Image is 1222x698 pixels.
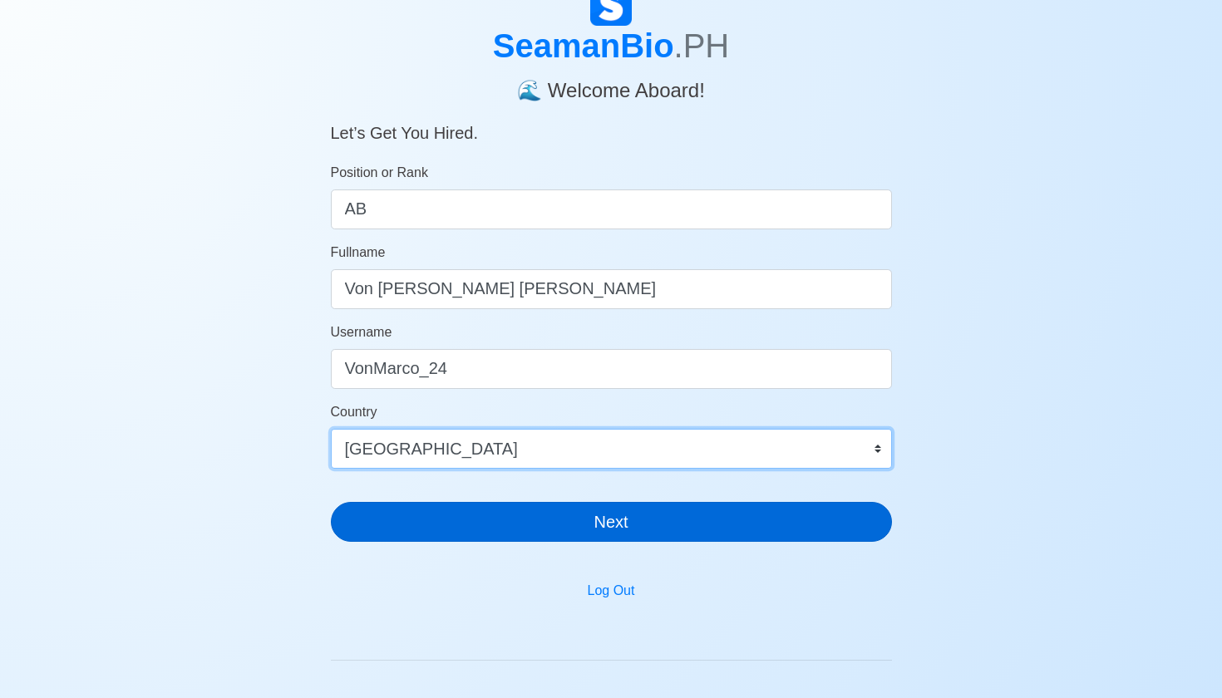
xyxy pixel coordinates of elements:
span: Position or Rank [331,165,428,179]
input: Ex. donaldcris [331,349,892,389]
h4: 🌊 Welcome Aboard! [331,66,892,103]
label: Country [331,402,377,422]
input: Your Fullname [331,269,892,309]
span: Fullname [331,245,386,259]
button: Log Out [577,575,646,607]
input: ex. 2nd Officer w/Master License [331,189,892,229]
span: Username [331,325,392,339]
span: .PH [674,27,730,64]
h1: SeamanBio [331,26,892,66]
button: Next [331,502,892,542]
h5: Let’s Get You Hired. [331,103,892,143]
